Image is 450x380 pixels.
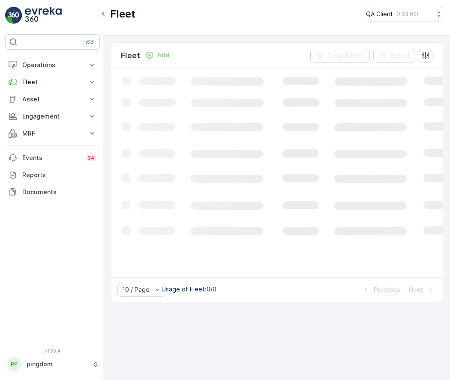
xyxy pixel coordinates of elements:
[361,285,401,295] button: Previous
[22,129,83,138] p: MRF
[157,51,169,59] p: Add
[5,74,100,91] button: Fleet
[5,56,100,74] button: Operations
[27,360,88,368] p: pingdom
[25,7,62,24] img: logo_light-DOdMpM7g.png
[374,285,400,294] p: Previous
[366,7,443,21] button: QA Client(+03:00)
[121,50,140,62] p: Fleet
[366,10,393,18] p: QA Client
[327,51,365,60] p: Clear Filters
[142,50,173,60] button: Add
[5,108,100,125] button: Engagement
[5,125,100,142] button: MRF
[87,154,95,161] p: 34
[22,95,83,104] p: Asset
[110,7,135,21] p: Fleet
[162,285,216,294] p: Usage of Fleet : 0/0
[5,184,100,201] a: Documents
[409,285,423,294] p: Next
[22,188,96,196] p: Documents
[22,171,96,179] p: Reports
[310,49,370,62] button: Clear Filters
[5,355,100,373] button: PPpingdom
[5,91,100,108] button: Asset
[390,51,410,60] p: Export
[5,348,100,353] span: v 1.50.4
[408,285,436,295] button: Next
[396,11,418,18] p: ( +03:00 )
[22,61,83,69] p: Operations
[22,78,83,86] p: Fleet
[85,39,94,45] p: ⌘B
[7,357,21,371] div: PP
[5,166,100,184] a: Reports
[373,49,415,62] button: Export
[22,112,83,121] p: Engagement
[5,149,100,166] a: Events34
[22,154,81,162] p: Events
[5,7,22,24] img: logo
